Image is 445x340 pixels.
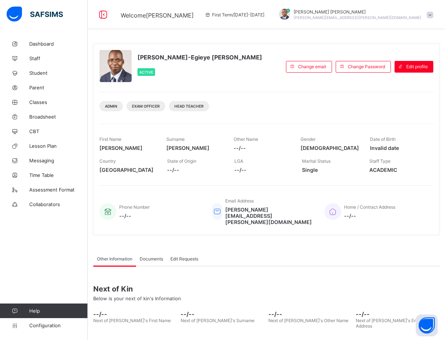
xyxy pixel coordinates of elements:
[29,187,88,193] span: Assessment Format
[29,201,88,207] span: Collaborators
[370,136,396,142] span: Date of Birth
[99,158,116,164] span: Country
[119,213,150,219] span: --/--
[225,206,314,225] span: [PERSON_NAME][EMAIL_ADDRESS][PERSON_NAME][DOMAIN_NAME]
[301,145,359,151] span: [DEMOGRAPHIC_DATA]
[369,158,391,164] span: Staff Type
[93,310,177,318] span: --/--
[294,15,421,20] span: [PERSON_NAME][EMAIL_ADDRESS][PERSON_NAME][DOMAIN_NAME]
[356,318,422,329] span: Next of [PERSON_NAME]'s Email Address
[93,285,440,293] span: Next of Kin
[29,143,88,149] span: Lesson Plan
[234,158,243,164] span: LGA
[174,104,204,108] span: Head Teacher
[302,158,331,164] span: Marital Status
[29,322,87,328] span: Configuration
[119,204,150,210] span: Phone Number
[99,136,121,142] span: First Name
[29,99,88,105] span: Classes
[29,172,88,178] span: Time Table
[205,12,264,18] span: session/term information
[167,158,196,164] span: State of Origin
[406,64,428,69] span: Edit profile
[268,318,348,323] span: Next of [PERSON_NAME]'s Other Name
[29,114,88,120] span: Broadsheet
[369,167,426,173] span: ACADEMIC
[29,308,87,314] span: Help
[29,158,88,163] span: Messaging
[29,41,88,47] span: Dashboard
[29,128,88,134] span: CBT
[268,310,352,318] span: --/--
[7,7,63,22] img: safsims
[344,213,395,219] span: --/--
[140,256,163,262] span: Documents
[302,167,359,173] span: Single
[234,167,291,173] span: --/--
[99,145,155,151] span: [PERSON_NAME]
[356,310,440,318] span: --/--
[344,204,395,210] span: Home / Contract Address
[301,136,316,142] span: Gender
[132,104,160,108] span: Exam Officer
[348,64,385,69] span: Change Password
[298,64,326,69] span: Change email
[166,145,222,151] span: [PERSON_NAME]
[181,310,264,318] span: --/--
[181,318,254,323] span: Next of [PERSON_NAME]'s Surname
[170,256,198,262] span: Edit Requests
[234,136,258,142] span: Other Name
[93,318,171,323] span: Next of [PERSON_NAME]'s First Name
[29,85,88,90] span: Parent
[167,167,224,173] span: --/--
[29,70,88,76] span: Student
[225,198,254,204] span: Email Address
[93,295,181,301] span: Below is your next of kin's Information
[234,145,290,151] span: --/--
[137,54,262,61] span: [PERSON_NAME]-Egieye [PERSON_NAME]
[166,136,185,142] span: Surname
[121,12,194,19] span: Welcome [PERSON_NAME]
[272,9,437,21] div: Paul-EgieyeMichael
[99,167,156,173] span: [GEOGRAPHIC_DATA]
[370,145,426,151] span: Invalid date
[105,104,117,108] span: Admin
[97,256,132,262] span: Other Information
[416,314,438,336] button: Open asap
[29,55,88,61] span: Staff
[139,70,153,74] span: Active
[294,9,421,15] span: [PERSON_NAME] [PERSON_NAME]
